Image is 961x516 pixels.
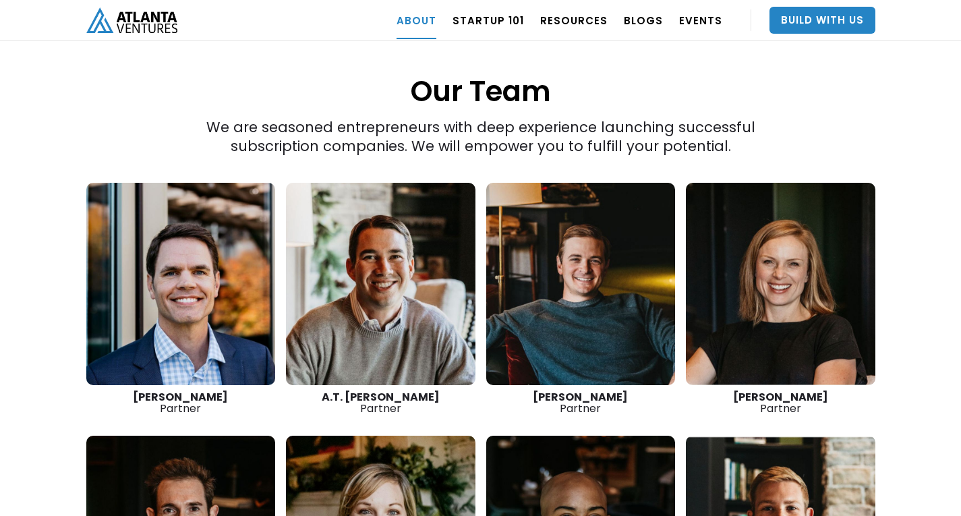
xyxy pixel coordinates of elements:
[133,389,228,405] strong: [PERSON_NAME]
[624,1,663,39] a: BLOGS
[679,1,722,39] a: EVENTS
[86,5,875,111] h1: Our Team
[540,1,608,39] a: RESOURCES
[769,7,875,34] a: Build With Us
[86,391,276,414] div: Partner
[453,1,524,39] a: Startup 101
[733,389,828,405] strong: [PERSON_NAME]
[322,389,440,405] strong: A.T. [PERSON_NAME]
[686,391,875,414] div: Partner
[533,389,628,405] strong: [PERSON_NAME]
[286,391,475,414] div: Partner
[486,391,676,414] div: Partner
[397,1,436,39] a: ABOUT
